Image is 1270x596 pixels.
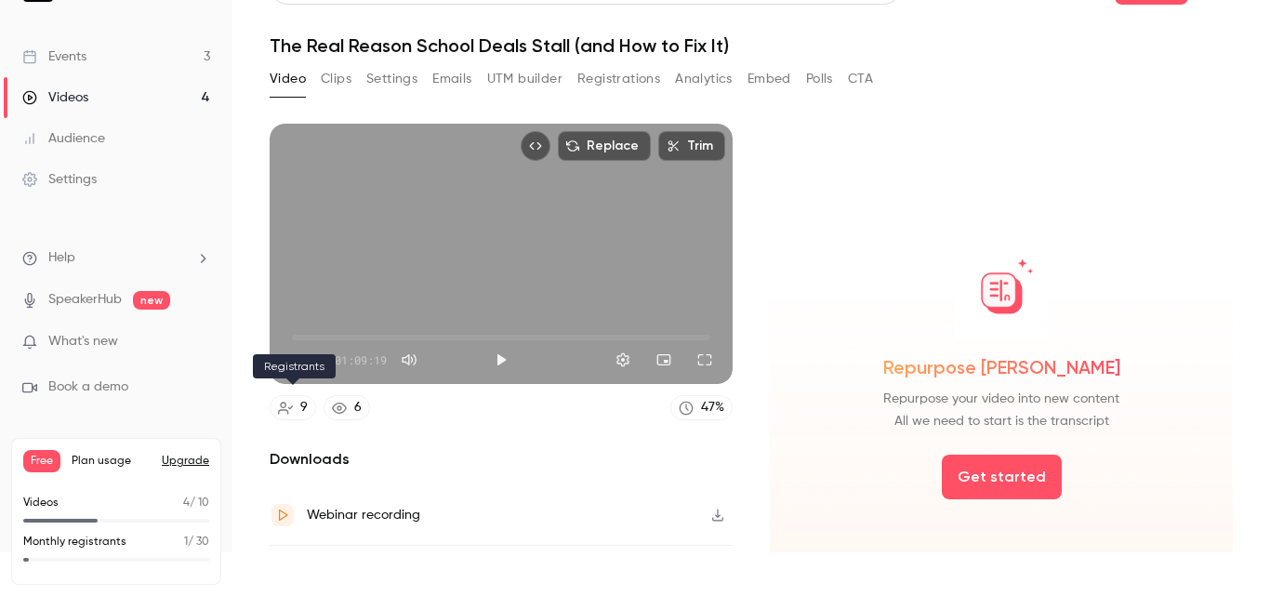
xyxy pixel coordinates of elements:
button: UTM builder [487,64,562,94]
p: / 10 [183,495,209,511]
button: Settings [366,64,417,94]
button: Trim [658,131,725,161]
span: Repurpose your video into new content All we need to start is the transcript [883,388,1119,432]
p: Videos [23,495,59,511]
p: / 30 [184,534,209,550]
div: 00:00 [292,351,387,368]
div: 9 [300,398,308,417]
a: 6 [324,395,370,420]
span: / [326,351,333,368]
button: Embed video [521,131,550,161]
button: Registrations [577,64,660,94]
span: Free [23,450,60,472]
button: Replace [558,131,651,161]
a: 47% [670,395,733,420]
span: Repurpose [PERSON_NAME] [883,354,1120,380]
span: Plan usage [72,454,151,469]
p: Monthly registrants [23,534,126,550]
div: Settings [22,170,97,189]
div: 47 % [701,398,724,417]
div: Events [22,47,86,66]
span: 01:09:19 [335,351,387,368]
span: What's new [48,332,118,351]
button: Polls [806,64,833,94]
button: Analytics [675,64,733,94]
span: 00:00 [292,351,324,368]
button: Video [270,64,306,94]
button: Get started [942,455,1062,499]
button: Clips [321,64,351,94]
button: Play [483,341,520,378]
div: 6 [354,398,362,417]
span: Help [48,248,75,268]
button: Mute [390,341,428,378]
a: SpeakerHub [48,290,122,310]
span: new [133,291,170,310]
button: Emails [432,64,471,94]
div: Webinar recording [307,504,420,526]
button: Embed [747,64,791,94]
div: Audience [22,129,105,148]
button: Turn on miniplayer [645,341,682,378]
h1: The Real Reason School Deals Stall (and How to Fix It) [270,34,1233,57]
h2: Downloads [270,448,733,470]
button: Upgrade [162,454,209,469]
a: 9 [270,395,316,420]
span: 4 [183,497,190,509]
div: Videos [22,88,88,107]
li: help-dropdown-opener [22,248,210,268]
button: CTA [848,64,873,94]
button: Full screen [686,341,723,378]
span: Book a demo [48,377,128,397]
span: 1 [184,536,188,548]
button: Settings [604,341,642,378]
